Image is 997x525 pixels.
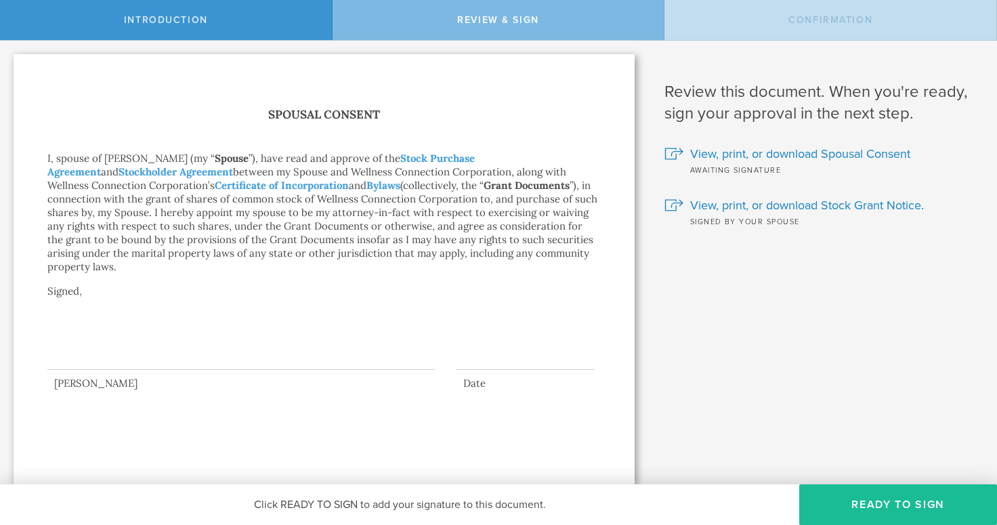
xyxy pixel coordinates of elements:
div: Date [457,377,595,390]
a: Bylaws [366,179,400,192]
span: Click READY TO SIGN to add your signature to this document. [254,498,546,511]
div: [PERSON_NAME] [47,377,435,390]
span: View, print, or download Stock Grant Notice. [690,196,924,214]
h1: Review this document. When you're ready, sign your approval in the next step. [664,81,977,125]
a: Stock Purchase Agreement [47,152,475,178]
button: Ready to Sign [799,484,997,525]
strong: Spouse [215,152,249,165]
h1: Spousal Consent [47,105,601,125]
span: View, print, or download Spousal Consent [690,145,910,163]
a: Stockholder Agreement [119,165,233,178]
strong: Grant Documents [484,179,570,192]
a: Certificate of Incorporation [215,179,349,192]
span: Introduction [124,14,208,26]
span: Review & Sign [457,14,539,26]
span: Confirmation [788,14,872,26]
div: Awaiting signature [664,163,977,176]
p: Signed, [47,285,601,325]
div: Signed by your spouse [664,214,977,228]
p: I, spouse of [PERSON_NAME] (my “ ”), have read and approve of the and between my Spouse and Welln... [47,152,601,274]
